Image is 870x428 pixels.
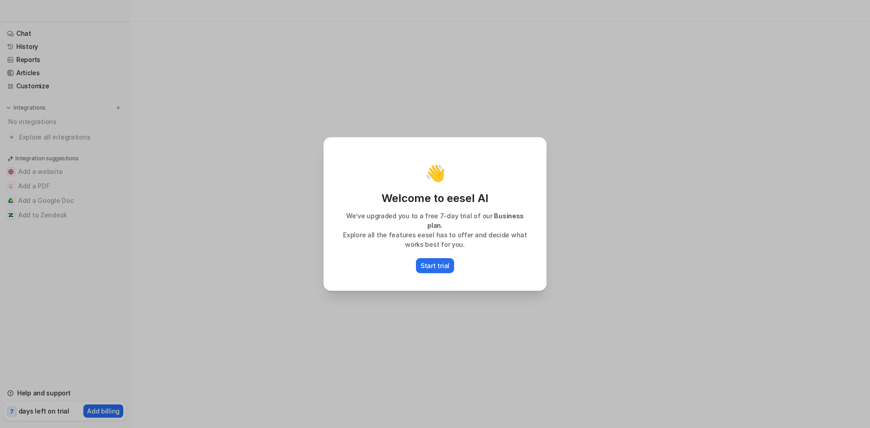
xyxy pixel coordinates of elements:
button: Start trial [416,258,454,273]
p: Start trial [420,261,449,270]
p: Explore all the features eesel has to offer and decide what works best for you. [334,230,536,249]
p: We’ve upgraded you to a free 7-day trial of our [334,211,536,230]
p: Welcome to eesel AI [334,191,536,206]
p: 👋 [425,164,445,182]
